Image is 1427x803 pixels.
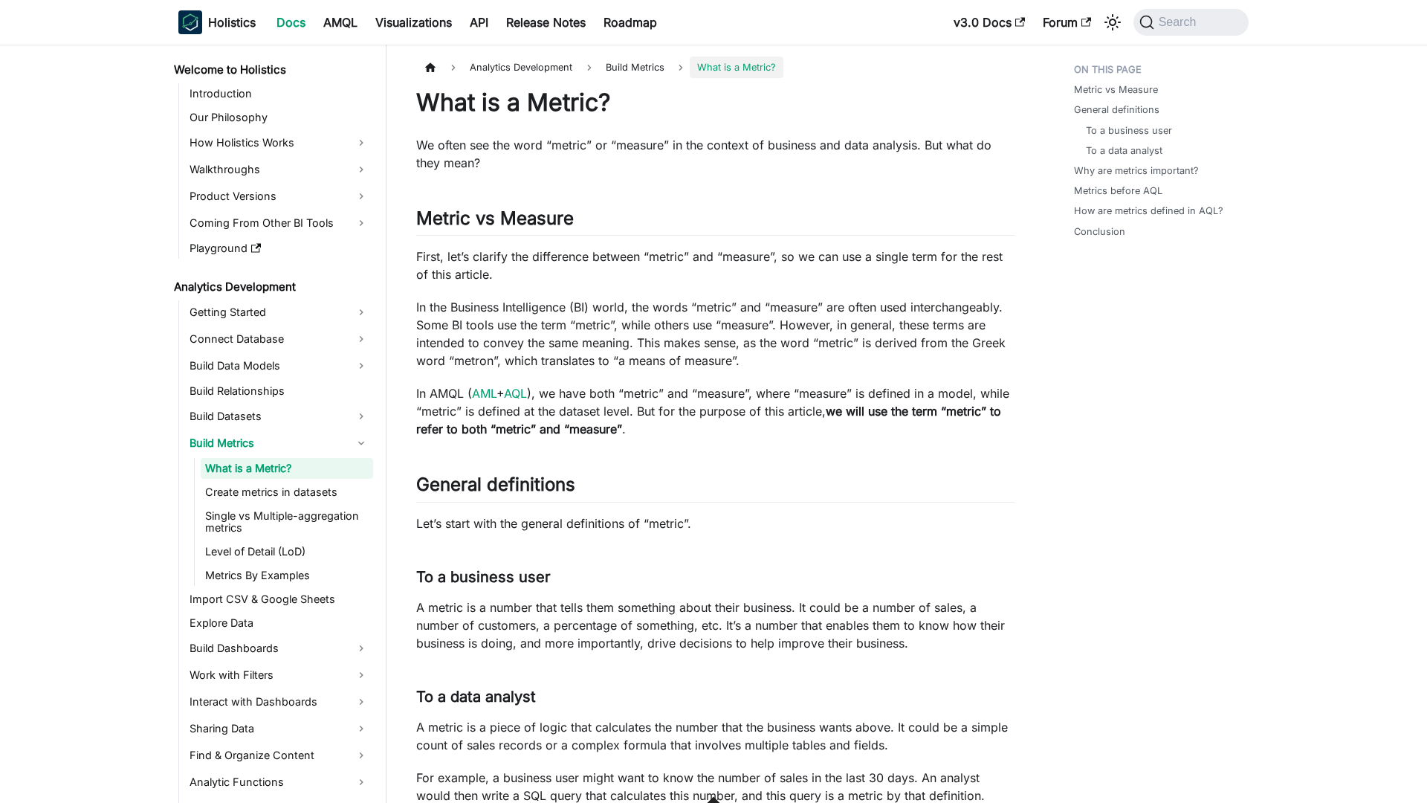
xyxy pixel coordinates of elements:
[185,354,373,378] a: Build Data Models
[185,211,373,235] a: Coming From Other BI Tools
[416,57,1015,78] nav: Breadcrumbs
[201,458,373,479] a: What is a Metric?
[185,717,373,741] a: Sharing Data
[164,45,386,803] nav: Docs sidebar
[185,381,373,401] a: Build Relationships
[416,207,1015,236] h2: Metric vs Measure
[185,744,373,767] a: Find & Organize Content
[416,718,1015,754] p: A metric is a piece of logic that calculates the number that the business wants above. It could b...
[462,57,580,78] span: Analytics Development
[268,10,314,34] a: Docs
[178,10,256,34] a: HolisticsHolisticsHolistics
[416,298,1015,370] p: In the Business Intelligence (BI) world, the words “metric” and “measure” are often used intercha...
[1074,225,1125,239] a: Conclusion
[416,136,1015,172] p: We often see the word “metric” or “measure” in the context of business and data analysis. But wha...
[1074,83,1158,97] a: Metric vs Measure
[1074,184,1162,198] a: Metrics before AQL
[366,10,461,34] a: Visualizations
[201,565,373,586] a: Metrics By Examples
[201,506,373,538] a: Single vs Multiple-aggregation metrics
[416,688,1015,706] h3: To a data analyst
[1086,123,1172,138] a: To a business user
[416,88,1015,117] h1: What is a Metric?
[416,384,1015,438] p: In AMQL ( + ), we have both “metric” and “measure”, where “measure” is defined in a model, while ...
[169,59,373,80] a: Welcome to Holistics
[472,386,496,401] a: AML
[185,238,373,259] a: Playground
[1034,10,1100,34] a: Forum
[185,300,373,324] a: Getting Started
[1074,164,1199,178] a: Why are metrics important?
[185,613,373,633] a: Explore Data
[1074,103,1159,117] a: General definitions
[185,431,373,455] a: Build Metrics
[1154,16,1206,29] span: Search
[201,541,373,562] a: Level of Detail (LoD)
[497,10,595,34] a: Release Notes
[185,131,373,155] a: How Holistics Works
[416,515,1015,532] p: Let’s start with the general definitions of “metric”.
[416,474,1015,502] h2: General definitions
[504,386,527,401] a: AQL
[185,404,373,428] a: Build Datasets
[314,10,366,34] a: AMQL
[1086,143,1162,158] a: To a data analyst
[416,248,1015,283] p: First, let’s clarify the difference between “metric” and “measure”, so we can use a single term f...
[185,327,373,351] a: Connect Database
[1101,10,1125,34] button: Switch between dark and light mode (currently system mode)
[461,10,497,34] a: API
[185,589,373,610] a: Import CSV & Google Sheets
[945,10,1034,34] a: v3.0 Docs
[178,10,202,34] img: Holistics
[185,184,373,208] a: Product Versions
[185,83,373,104] a: Introduction
[185,636,373,660] a: Build Dashboards
[1074,204,1223,218] a: How are metrics defined in AQL?
[598,57,672,78] span: Build Metrics
[416,568,1015,587] h3: To a business user
[690,57,783,78] span: What is a Metric?
[185,690,373,714] a: Interact with Dashboards
[169,277,373,297] a: Analytics Development
[208,13,256,31] b: Holistics
[185,107,373,128] a: Our Philosophy
[185,158,373,181] a: Walkthroughs
[416,599,1015,652] p: A metric is a number that tells them something about their business. It could be a number of sale...
[1133,9,1249,36] button: Search (Command+K)
[595,10,666,34] a: Roadmap
[416,57,444,78] a: Home page
[201,482,373,503] a: Create metrics in datasets
[185,770,373,794] a: Analytic Functions
[185,663,373,687] a: Work with Filters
